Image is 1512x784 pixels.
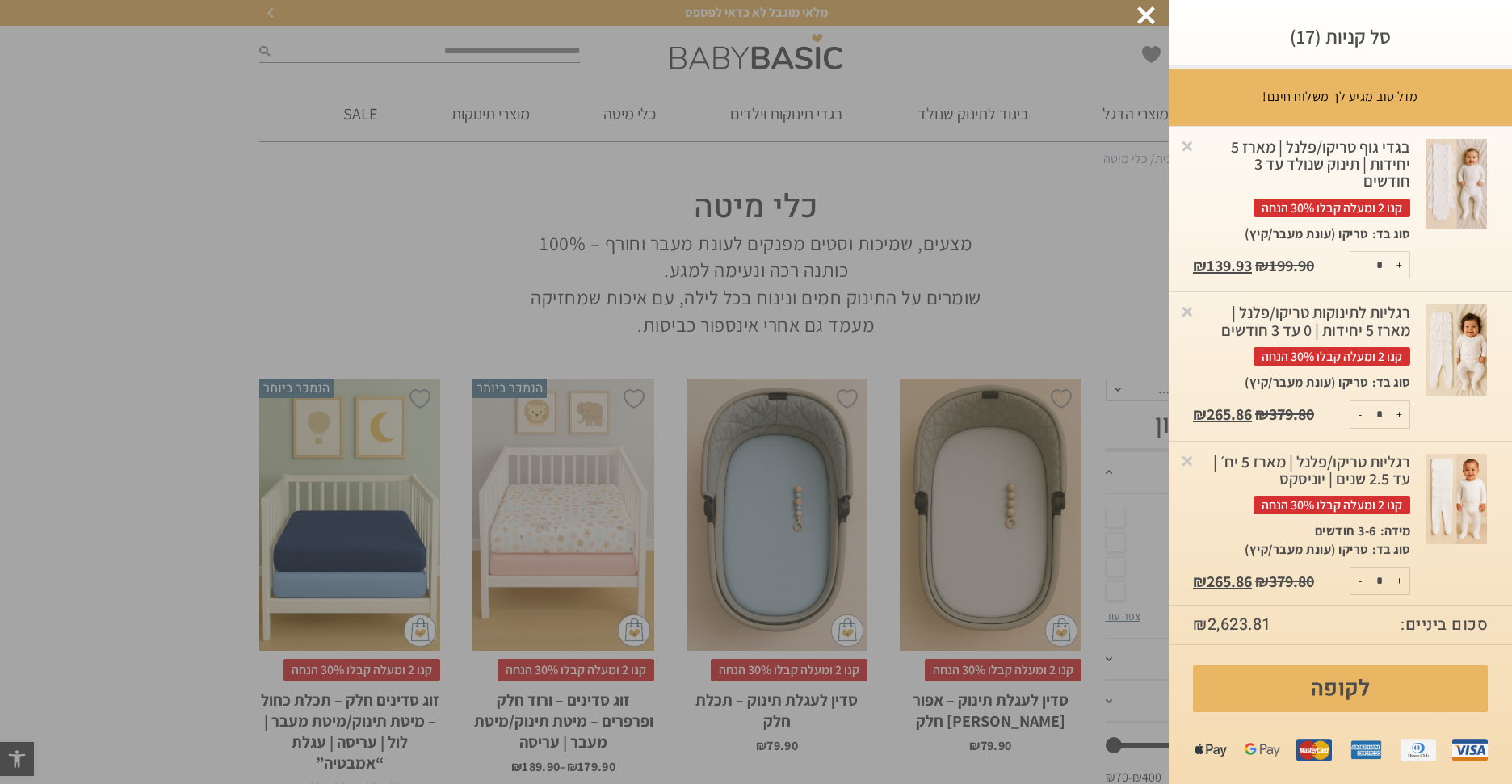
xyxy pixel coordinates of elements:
bdi: 265.86 [1193,404,1252,425]
a: Remove this item [1179,452,1195,468]
dt: סוג בד: [1368,541,1410,559]
a: Remove this item [1179,137,1195,153]
p: טריקו (עונת מעבר/קיץ) [1245,374,1368,392]
button: + [1389,401,1409,428]
input: כמות המוצר [1363,401,1396,428]
bdi: 139.93 [1193,255,1252,276]
button: - [1350,252,1371,279]
input: כמות המוצר [1363,252,1396,279]
dt: סוג בד: [1368,374,1410,392]
a: לקופה [1193,665,1488,712]
input: כמות המוצר [1363,568,1396,594]
span: ₪ [1255,404,1269,425]
h3: סל קניות (17) [1193,24,1488,49]
bdi: 379.80 [1255,571,1314,592]
bdi: 379.80 [1255,404,1314,425]
img: visa.png [1452,732,1488,768]
span: ₪ [1193,613,1207,636]
dt: סוג בד: [1368,225,1410,243]
a: רגליות טריקו/פלנל | מארז 5 יח׳ | עד 2.5 שנים | יוניסקסקנו 2 ומעלה קבלו 30% הנחה [1193,454,1410,523]
div: בגדי גוף טריקו/פלנל | מארז 5 יחידות | תינוק שנולד עד 3 חודשים [1193,139,1410,217]
img: mastercard.png [1296,732,1332,768]
p: מזל טוב מגיע לך משלוח חינם! [1262,88,1418,106]
div: רגליות טריקו/פלנל | מארז 5 יח׳ | עד 2.5 שנים | יוניסקס [1193,454,1410,515]
span: ₪ [1255,571,1269,592]
span: ₪ [1193,255,1207,276]
p: טריקו (עונת מעבר/קיץ) [1245,541,1368,559]
img: apple%20pay.png [1193,732,1228,768]
button: + [1389,568,1409,594]
bdi: 2,623.81 [1193,613,1271,636]
a: בגדי גוף טריקו/פלנל | מארז 5 יחידות | תינוק שנולד עד 3 חודשיםקנו 2 ומעלה קבלו 30% הנחה [1193,139,1410,225]
span: ₪ [1193,404,1207,425]
img: gpay.png [1245,732,1280,768]
bdi: 199.90 [1255,255,1314,276]
p: 3-6 חודשים [1315,522,1376,540]
button: - [1350,568,1371,594]
span: ₪ [1255,255,1269,276]
bdi: 265.86 [1193,571,1252,592]
dt: מידה: [1376,522,1410,540]
div: רגליות לתינוקות טריקו/פלנל | מארז 5 יחידות | 0 עד 3 חודשים [1193,304,1410,366]
span: קנו 2 ומעלה קבלו 30% הנחה [1254,347,1410,366]
img: diners.png [1401,732,1436,768]
a: רגליות לתינוקות טריקו/פלנל | מארז 5 יחידות | 0 עד 3 חודשיםקנו 2 ומעלה קבלו 30% הנחה [1193,304,1410,374]
span: קנו 2 ומעלה קבלו 30% הנחה [1254,199,1410,217]
button: - [1350,401,1371,428]
a: Remove this item [1179,303,1195,319]
p: טריקו (עונת מעבר/קיץ) [1245,225,1368,243]
span: קנו 2 ומעלה קבלו 30% הנחה [1254,496,1410,514]
strong: סכום ביניים: [1401,614,1488,636]
span: ₪ [1193,571,1207,592]
img: amex.png [1348,732,1384,768]
button: + [1389,252,1409,279]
